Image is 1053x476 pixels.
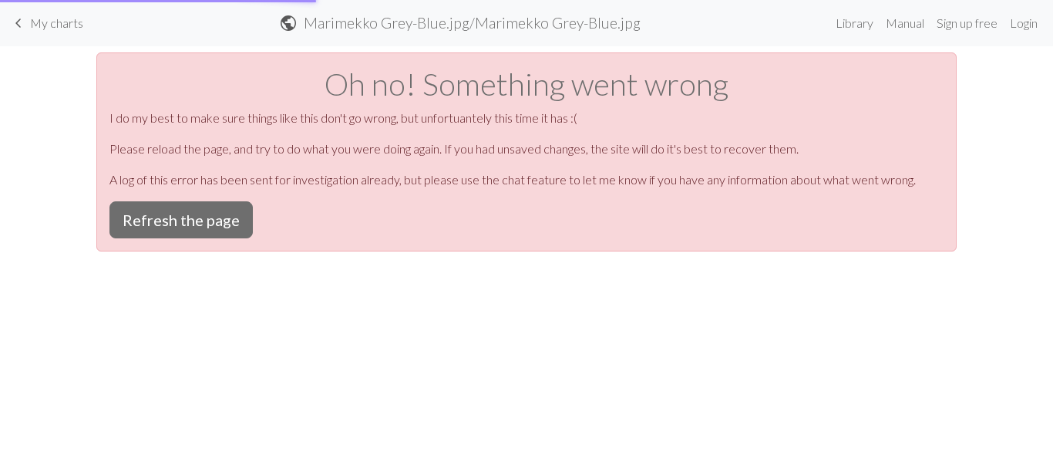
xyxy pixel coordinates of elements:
[9,12,28,34] span: keyboard_arrow_left
[930,8,1004,39] a: Sign up free
[279,12,298,34] span: public
[880,8,930,39] a: Manual
[109,140,944,158] p: Please reload the page, and try to do what you were doing again. If you had unsaved changes, the ...
[109,66,944,103] h1: Oh no! Something went wrong
[829,8,880,39] a: Library
[1004,8,1044,39] a: Login
[304,14,641,32] h2: Marimekko Grey-Blue.jpg / Marimekko Grey-Blue.jpg
[109,109,944,127] p: I do my best to make sure things like this don't go wrong, but unfortuantely this time it has :(
[109,201,253,238] button: Refresh the page
[30,15,83,30] span: My charts
[9,10,83,36] a: My charts
[109,170,944,189] p: A log of this error has been sent for investigation already, but please use the chat feature to l...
